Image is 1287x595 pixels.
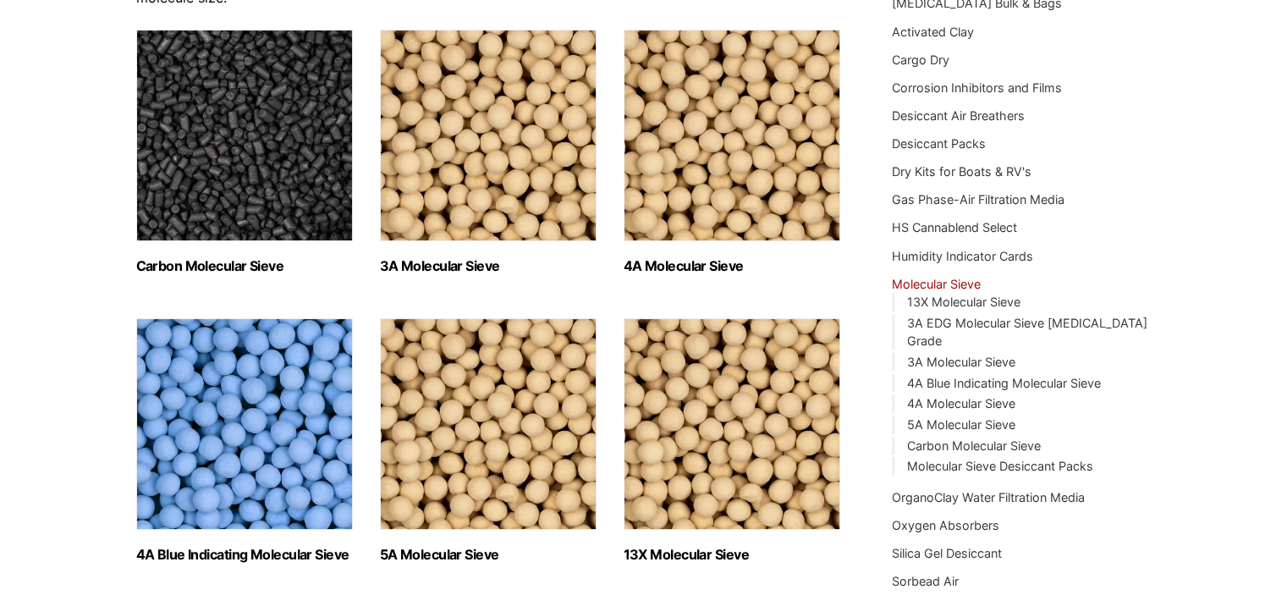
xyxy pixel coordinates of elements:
[906,355,1015,369] a: 3A Molecular Sieve
[380,258,597,274] h2: 3A Molecular Sieve
[906,438,1040,453] a: Carbon Molecular Sieve
[892,136,986,151] a: Desiccant Packs
[906,295,1020,309] a: 13X Molecular Sieve
[136,258,353,274] h2: Carbon Molecular Sieve
[624,30,840,241] img: 4A Molecular Sieve
[136,318,353,530] img: 4A Blue Indicating Molecular Sieve
[892,25,974,39] a: Activated Clay
[906,316,1147,349] a: 3A EDG Molecular Sieve [MEDICAL_DATA] Grade
[892,249,1033,263] a: Humidity Indicator Cards
[892,52,949,67] a: Cargo Dry
[624,30,840,274] a: Visit product category 4A Molecular Sieve
[892,192,1064,207] a: Gas Phase-Air Filtration Media
[892,164,1031,179] a: Dry Kits for Boats & RV's
[906,376,1100,390] a: 4A Blue Indicating Molecular Sieve
[892,277,981,291] a: Molecular Sieve
[624,258,840,274] h2: 4A Molecular Sieve
[624,547,840,563] h2: 13X Molecular Sieve
[624,318,840,530] img: 13X Molecular Sieve
[380,30,597,274] a: Visit product category 3A Molecular Sieve
[380,318,597,563] a: Visit product category 5A Molecular Sieve
[624,318,840,563] a: Visit product category 13X Molecular Sieve
[892,574,959,588] a: Sorbead Air
[136,30,353,241] img: Carbon Molecular Sieve
[906,417,1015,432] a: 5A Molecular Sieve
[380,30,597,241] img: 3A Molecular Sieve
[136,30,353,274] a: Visit product category Carbon Molecular Sieve
[892,490,1085,504] a: OrganoClay Water Filtration Media
[906,396,1015,410] a: 4A Molecular Sieve
[892,518,999,532] a: Oxygen Absorbers
[892,108,1025,123] a: Desiccant Air Breathers
[136,547,353,563] h2: 4A Blue Indicating Molecular Sieve
[380,318,597,530] img: 5A Molecular Sieve
[380,547,597,563] h2: 5A Molecular Sieve
[136,318,353,563] a: Visit product category 4A Blue Indicating Molecular Sieve
[892,220,1017,234] a: HS Cannablend Select
[892,546,1002,560] a: Silica Gel Desiccant
[892,80,1062,95] a: Corrosion Inhibitors and Films
[906,459,1092,473] a: Molecular Sieve Desiccant Packs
